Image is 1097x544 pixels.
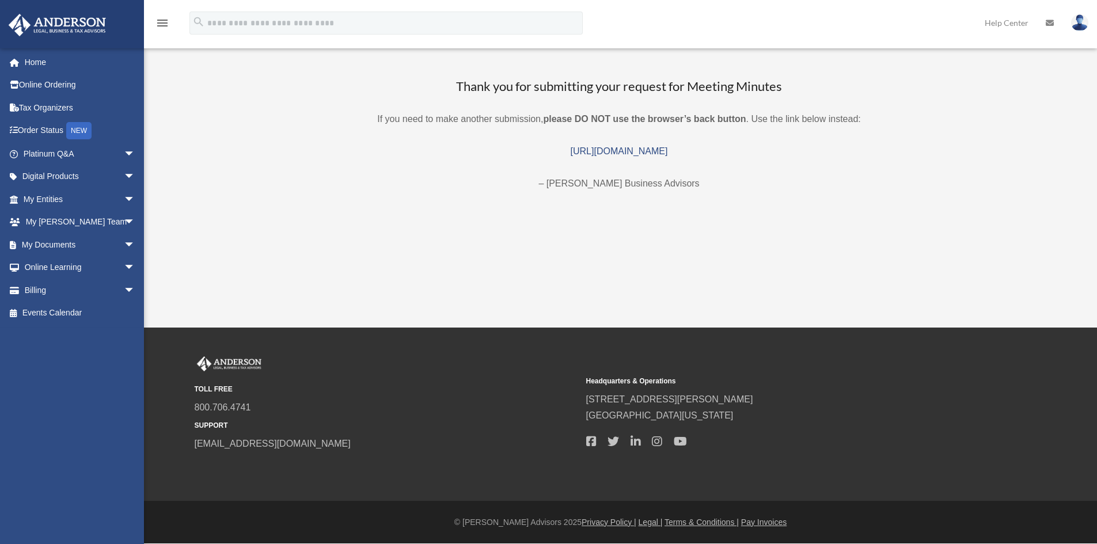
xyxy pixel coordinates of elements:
[195,439,351,448] a: [EMAIL_ADDRESS][DOMAIN_NAME]
[586,394,753,404] a: [STREET_ADDRESS][PERSON_NAME]
[195,402,251,412] a: 800.706.4741
[8,279,153,302] a: Billingarrow_drop_down
[124,188,147,211] span: arrow_drop_down
[8,96,153,119] a: Tax Organizers
[8,51,153,74] a: Home
[571,146,668,156] a: [URL][DOMAIN_NAME]
[192,16,205,28] i: search
[741,518,787,527] a: Pay Invoices
[66,122,92,139] div: NEW
[665,518,739,527] a: Terms & Conditions |
[582,518,636,527] a: Privacy Policy |
[195,420,578,432] small: SUPPORT
[8,256,153,279] a: Online Learningarrow_drop_down
[639,518,663,527] a: Legal |
[8,233,153,256] a: My Documentsarrow_drop_down
[8,188,153,211] a: My Entitiesarrow_drop_down
[189,78,1050,96] h3: Thank you for submitting your request for Meeting Minutes
[586,375,970,387] small: Headquarters & Operations
[124,256,147,280] span: arrow_drop_down
[124,233,147,257] span: arrow_drop_down
[5,14,109,36] img: Anderson Advisors Platinum Portal
[124,279,147,302] span: arrow_drop_down
[144,515,1097,530] div: © [PERSON_NAME] Advisors 2025
[124,165,147,189] span: arrow_drop_down
[8,142,153,165] a: Platinum Q&Aarrow_drop_down
[189,176,1050,192] p: – [PERSON_NAME] Business Advisors
[8,74,153,97] a: Online Ordering
[195,383,578,395] small: TOLL FREE
[195,356,264,371] img: Anderson Advisors Platinum Portal
[8,302,153,325] a: Events Calendar
[586,410,734,420] a: [GEOGRAPHIC_DATA][US_STATE]
[124,142,147,166] span: arrow_drop_down
[8,119,153,143] a: Order StatusNEW
[155,16,169,30] i: menu
[1071,14,1088,31] img: User Pic
[543,114,746,124] b: please DO NOT use the browser’s back button
[189,111,1050,127] p: If you need to make another submission, . Use the link below instead:
[8,211,153,234] a: My [PERSON_NAME] Teamarrow_drop_down
[124,211,147,234] span: arrow_drop_down
[155,20,169,30] a: menu
[8,165,153,188] a: Digital Productsarrow_drop_down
